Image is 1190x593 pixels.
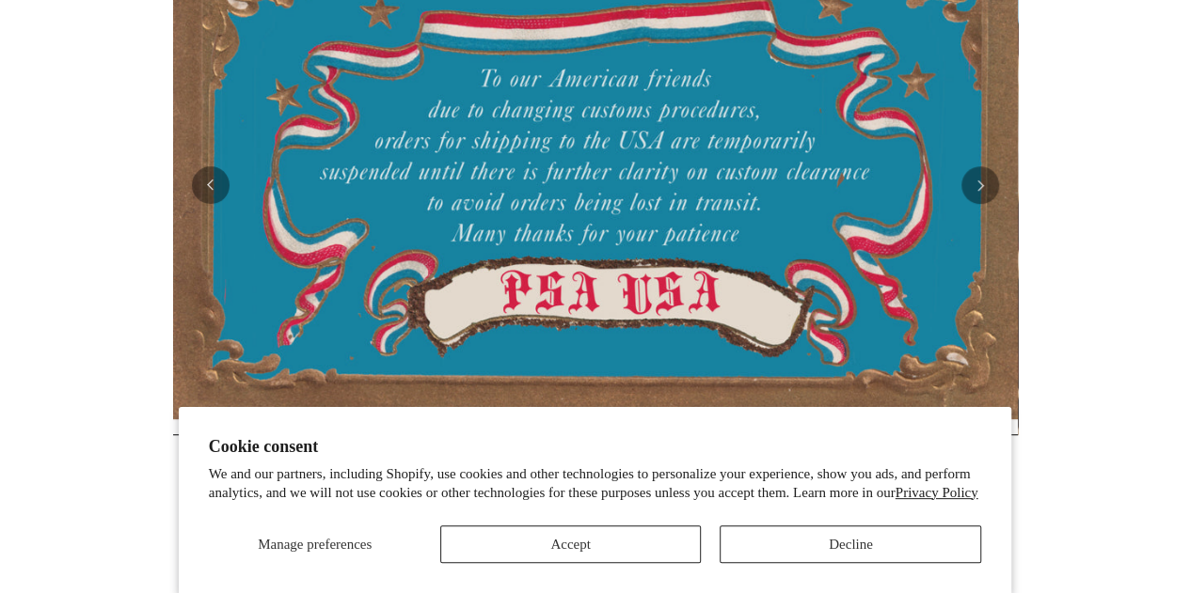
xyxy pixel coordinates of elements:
[720,525,981,563] button: Decline
[440,525,702,563] button: Accept
[209,525,421,563] button: Manage preferences
[896,485,978,500] a: Privacy Policy
[209,465,982,502] p: We and our partners, including Shopify, use cookies and other technologies to personalize your ex...
[258,537,372,552] span: Manage preferences
[961,166,999,204] button: Next
[192,166,230,204] button: Previous
[209,437,982,457] h2: Cookie consent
